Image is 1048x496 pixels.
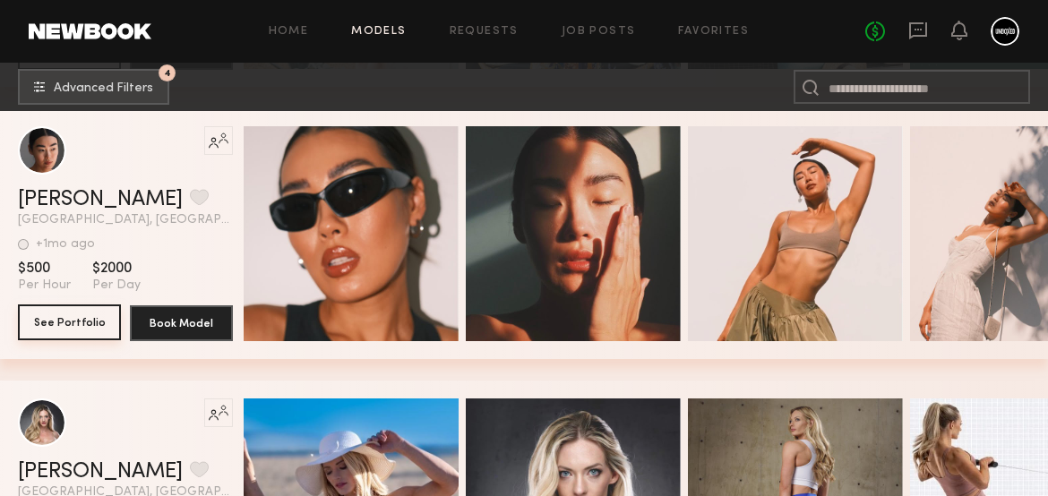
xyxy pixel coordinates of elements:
a: [PERSON_NAME] [18,189,183,210]
div: +1mo ago [36,238,95,251]
span: $500 [18,260,71,278]
a: Home [269,26,309,38]
span: Per Day [92,278,141,294]
a: See Portfolio [18,305,121,341]
a: Job Posts [562,26,636,38]
span: Per Hour [18,278,71,294]
span: [GEOGRAPHIC_DATA], [GEOGRAPHIC_DATA] [18,214,233,227]
span: 4 [164,69,171,77]
span: Advanced Filters [54,82,153,95]
a: Requests [450,26,519,38]
a: Models [351,26,406,38]
a: [PERSON_NAME] [18,461,183,483]
button: 4Advanced Filters [18,69,169,105]
a: Favorites [678,26,749,38]
button: Book Model [130,305,233,341]
span: $2000 [92,260,141,278]
button: See Portfolio [18,304,121,340]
